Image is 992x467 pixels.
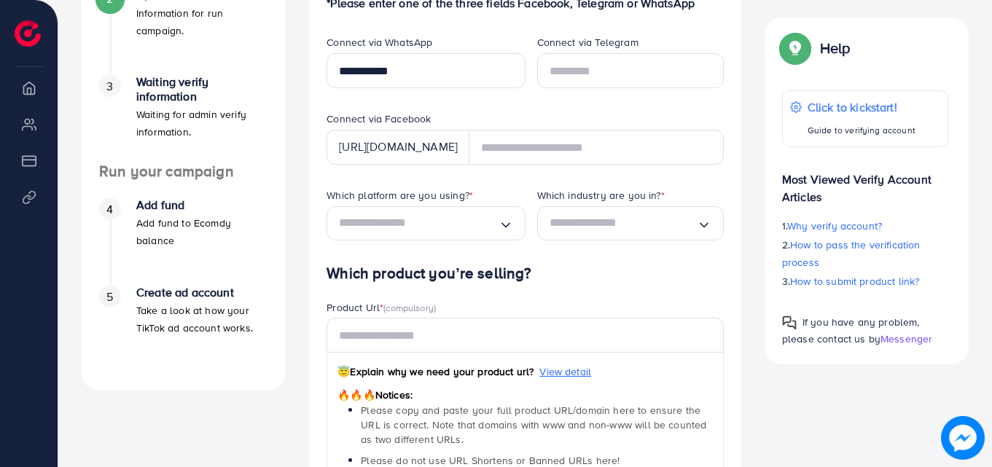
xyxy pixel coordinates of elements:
input: Search for option [550,212,697,235]
span: 3 [106,78,113,95]
p: Waiting for admin verify information. [136,106,268,141]
span: If you have any problem, please contact us by [782,315,920,346]
span: View detail [539,364,591,379]
p: 3. [782,272,948,290]
p: Take a look at how your TikTok ad account works. [136,302,268,337]
h4: Create ad account [136,286,268,299]
h4: Waiting verify information [136,75,268,103]
img: Popup guide [782,315,797,330]
p: Click to kickstart! [808,98,915,116]
label: Which industry are you in? [537,188,665,203]
div: [URL][DOMAIN_NAME] [327,130,469,165]
span: How to submit product link? [790,274,919,289]
span: How to pass the verification process [782,238,921,270]
p: 2. [782,236,948,271]
p: Information for run campaign. [136,4,268,39]
img: Popup guide [782,35,808,61]
span: Please copy and paste your full product URL/domain here to ensure the URL is correct. Note that d... [361,403,706,447]
li: Waiting verify information [82,75,286,162]
img: image [941,416,985,460]
h4: Add fund [136,198,268,212]
label: Connect via WhatsApp [327,35,432,50]
span: 5 [106,289,113,305]
span: Explain why we need your product url? [337,364,534,379]
p: Help [820,39,851,57]
h4: Run your campaign [82,162,286,181]
label: Connect via Telegram [537,35,638,50]
span: 🔥🔥🔥 [337,388,375,402]
label: Which platform are you using? [327,188,473,203]
div: Search for option [537,206,724,240]
span: Messenger [880,331,932,346]
label: Product Url [327,300,436,315]
label: Connect via Facebook [327,111,431,126]
input: Search for option [339,212,498,235]
img: logo [15,20,41,47]
p: Add fund to Ecomdy balance [136,214,268,249]
span: Notices: [337,388,413,402]
div: Search for option [327,206,525,240]
li: Add fund [82,198,286,286]
p: 1. [782,217,948,235]
p: Guide to verifying account [808,122,915,139]
h4: Which product you’re selling? [327,264,724,283]
li: Create ad account [82,286,286,373]
p: Most Viewed Verify Account Articles [782,159,948,205]
span: 4 [106,201,113,218]
span: (compulsory) [383,301,436,314]
span: Why verify account? [787,219,882,233]
span: 😇 [337,364,350,379]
